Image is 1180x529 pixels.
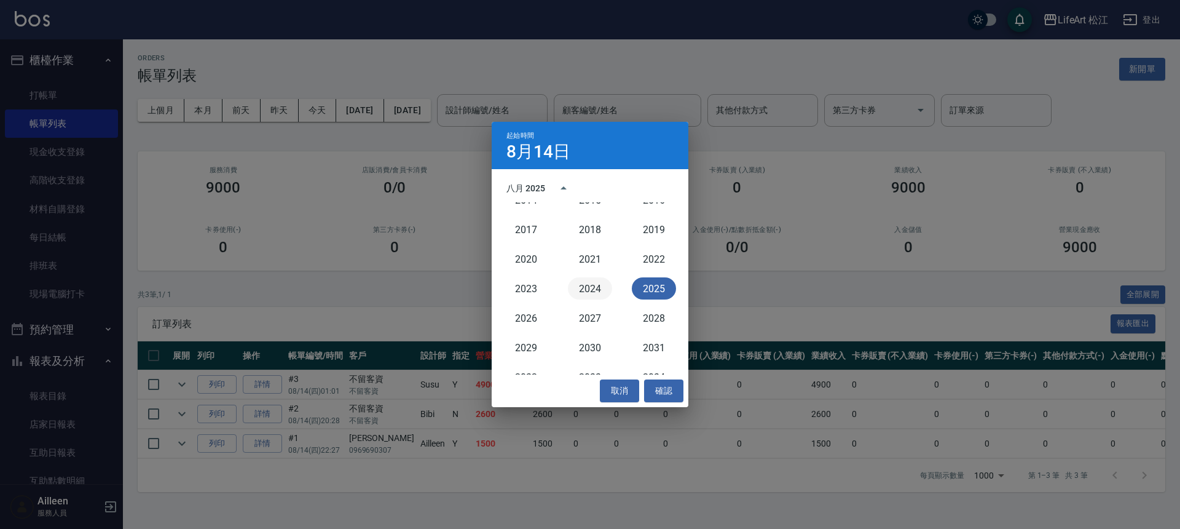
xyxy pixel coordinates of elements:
button: 2026 [504,307,548,329]
button: 2025 [632,277,676,300]
button: 取消 [600,380,639,402]
button: 2033 [568,366,612,388]
button: 2022 [632,248,676,270]
button: 2019 [632,218,676,241]
button: year view is open, switch to calendar view [549,173,578,203]
button: 2034 [632,366,676,388]
div: 八月 2025 [506,182,545,195]
button: 2018 [568,218,612,241]
button: 2021 [568,248,612,270]
button: 2030 [568,336,612,359]
button: 2017 [504,218,548,241]
button: 2024 [568,277,612,300]
button: 2023 [504,277,548,300]
button: 確認 [644,380,683,402]
button: 2020 [504,248,548,270]
button: 2029 [504,336,548,359]
button: 2031 [632,336,676,359]
button: 2032 [504,366,548,388]
button: 2028 [632,307,676,329]
span: 起始時間 [506,132,534,140]
button: 2027 [568,307,612,329]
h4: 8月14日 [506,145,570,159]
